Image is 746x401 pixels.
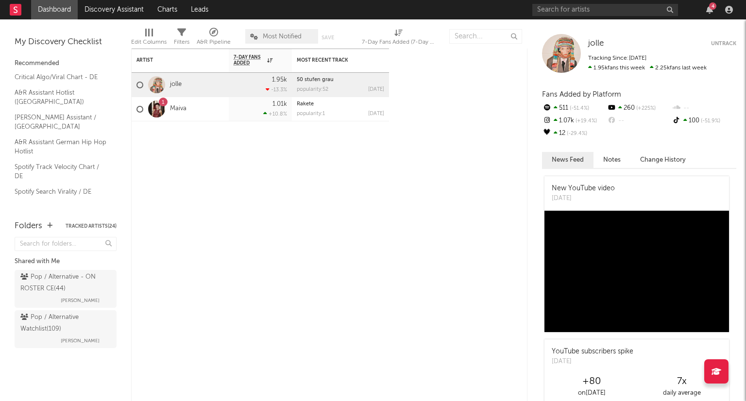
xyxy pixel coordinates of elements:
[542,102,607,115] div: 511
[15,162,107,182] a: Spotify Track Velocity Chart / DE
[266,86,287,93] div: -13.3 %
[174,36,189,48] div: Filters
[588,55,646,61] span: Tracking Since: [DATE]
[547,376,637,387] div: +80
[362,24,435,52] div: 7-Day Fans Added (7-Day Fans Added)
[174,24,189,52] div: Filters
[15,310,117,348] a: Pop / Alternative Watchlist(109)[PERSON_NAME]
[263,111,287,117] div: +10.8 %
[170,81,182,89] a: jolle
[672,115,736,127] div: 100
[542,152,593,168] button: News Feed
[136,57,209,63] div: Artist
[542,127,607,140] div: 12
[297,77,334,83] a: 50 stufen grau
[297,77,384,83] div: 50 stufen grau
[297,57,370,63] div: Most Recent Track
[593,152,630,168] button: Notes
[637,376,727,387] div: 7 x
[699,118,720,124] span: -51.9 %
[263,33,302,40] span: Most Notified
[197,36,231,48] div: A&R Pipeline
[272,101,287,107] div: 1.01k
[20,312,108,335] div: Pop / Alternative Watchlist ( 109 )
[552,347,633,357] div: YouTube subscribers spike
[588,65,645,71] span: 1.95k fans this week
[588,39,604,48] span: jolle
[706,6,713,14] button: 4
[15,112,107,132] a: [PERSON_NAME] Assistant / [GEOGRAPHIC_DATA]
[131,36,167,48] div: Edit Columns
[170,105,186,113] a: Maiva
[234,54,265,66] span: 7-Day Fans Added
[542,91,621,98] span: Fans Added by Platform
[568,106,589,111] span: -51.4 %
[532,4,678,16] input: Search for artists
[449,29,522,44] input: Search...
[607,102,671,115] div: 260
[297,101,384,107] div: Rakete
[61,295,100,306] span: [PERSON_NAME]
[197,24,231,52] div: A&R Pipeline
[547,387,637,399] div: on [DATE]
[66,224,117,229] button: Tracked Artists(24)
[362,36,435,48] div: 7-Day Fans Added (7-Day Fans Added)
[588,39,604,49] a: jolle
[15,201,107,212] a: Apple Top 200 / DE
[709,2,716,10] div: 4
[368,111,384,117] div: [DATE]
[15,137,107,157] a: A&R Assistant German Hip Hop Hotlist
[297,87,328,92] div: popularity: 52
[322,35,334,40] button: Save
[552,357,633,367] div: [DATE]
[15,72,107,83] a: Critical Algo/Viral Chart - DE
[635,106,656,111] span: +225 %
[297,101,314,107] a: Rakete
[607,115,671,127] div: --
[368,87,384,92] div: [DATE]
[61,335,100,347] span: [PERSON_NAME]
[297,111,325,117] div: popularity: 1
[711,39,736,49] button: Untrack
[637,387,727,399] div: daily average
[672,102,736,115] div: --
[588,65,707,71] span: 2.25k fans last week
[15,58,117,69] div: Recommended
[574,118,597,124] span: +19.4 %
[15,87,107,107] a: A&R Assistant Hotlist ([GEOGRAPHIC_DATA])
[630,152,695,168] button: Change History
[552,194,615,203] div: [DATE]
[15,220,42,232] div: Folders
[15,270,117,308] a: Pop / Alternative - ON ROSTER CE(44)[PERSON_NAME]
[20,271,108,295] div: Pop / Alternative - ON ROSTER CE ( 44 )
[131,24,167,52] div: Edit Columns
[565,131,587,136] span: -29.4 %
[15,36,117,48] div: My Discovery Checklist
[272,77,287,83] div: 1.95k
[15,256,117,267] div: Shared with Me
[552,184,615,194] div: New YouTube video
[542,115,607,127] div: 1.07k
[15,186,107,197] a: Spotify Search Virality / DE
[15,237,117,251] input: Search for folders...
